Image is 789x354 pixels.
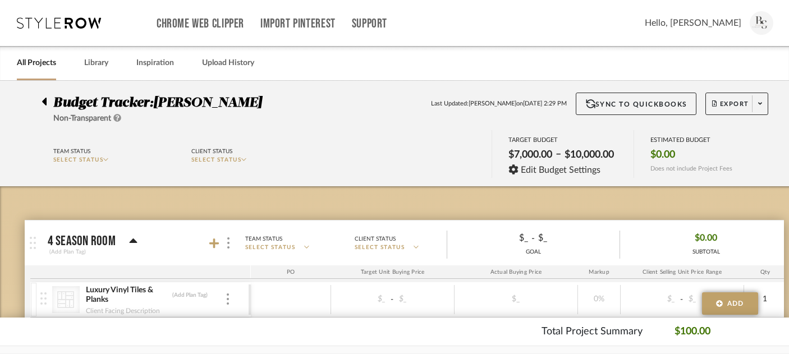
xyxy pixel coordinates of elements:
span: SELECT STATUS [53,157,104,163]
button: Add [702,292,758,315]
span: SELECT STATUS [245,243,296,252]
a: Inspiration [136,56,174,71]
div: 1 [747,291,783,307]
span: SELECT STATUS [355,243,405,252]
p: 4 Season Room [48,235,116,248]
a: Support [352,19,387,29]
div: Actual Buying Price [455,265,578,279]
span: Export [712,100,749,117]
button: Sync to QuickBooks [576,93,696,115]
div: Qty [744,265,787,279]
div: Client Status [355,234,396,244]
div: SUBTOTAL [692,248,720,256]
span: [PERSON_NAME] [469,99,516,109]
div: $_ [624,291,679,307]
div: Team Status [53,146,90,157]
div: $_ [396,291,451,307]
img: grip.svg [30,237,36,249]
img: vertical-grip.svg [40,292,47,305]
div: Luxury Vinyl Tiles & Planks [85,285,169,305]
div: (Add Plan Tag) [172,291,208,299]
span: Budget Tracker: [53,96,153,109]
div: $_ [485,291,547,307]
span: [PERSON_NAME] [153,96,262,109]
div: Markup [578,265,621,279]
span: Add [727,298,744,309]
span: Edit Budget Settings [521,165,600,175]
span: Does not include Project Fees [650,165,732,172]
div: 0% [581,291,617,307]
a: Import Pinterest [260,19,336,29]
span: – [556,148,561,164]
span: $0.00 [650,149,675,161]
div: GOAL [447,248,620,256]
div: $7,000.00 [505,145,556,164]
a: All Projects [17,56,56,71]
img: 3dots-v.svg [227,293,229,305]
a: Upload History [202,56,254,71]
p: Total Project Summary [542,324,643,339]
div: ESTIMATED BUDGET [650,136,732,144]
div: Client Selling Unit Price Range [621,265,744,279]
span: - [531,232,535,245]
span: $0.00 [695,229,717,247]
span: SELECT STATUS [191,157,242,163]
span: - [678,294,685,305]
a: Chrome Web Clipper [157,19,244,29]
span: Hello, [PERSON_NAME] [645,16,741,30]
div: Client Status [191,146,232,157]
div: $_ [456,229,531,247]
div: $_ [334,291,389,307]
span: on [516,99,523,109]
div: TARGET BUDGET [508,136,617,144]
div: $_ [535,229,610,247]
div: Target Unit Buying Price [331,265,455,279]
img: 3dots-v.svg [227,237,230,249]
div: Client Facing Description [85,305,160,316]
div: Team Status [245,234,282,244]
div: (Add Plan Tag) [48,247,88,257]
div: $10,000.00 [561,145,617,164]
img: avatar [750,11,773,35]
mat-expansion-panel-header: 4 Season Room(Add Plan Tag)Team StatusSELECT STATUSClient StatusSELECT STATUS$_-$_GOAL$0.00SUBTOTAL [25,220,784,265]
div: $_ [685,291,740,307]
button: Export [705,93,768,115]
span: [DATE] 2:29 PM [523,99,567,109]
span: - [389,294,396,305]
p: $100.00 [675,324,710,339]
span: Non-Transparent [53,114,111,122]
a: Library [84,56,108,71]
div: PO [251,265,331,279]
span: Last Updated: [431,99,469,109]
